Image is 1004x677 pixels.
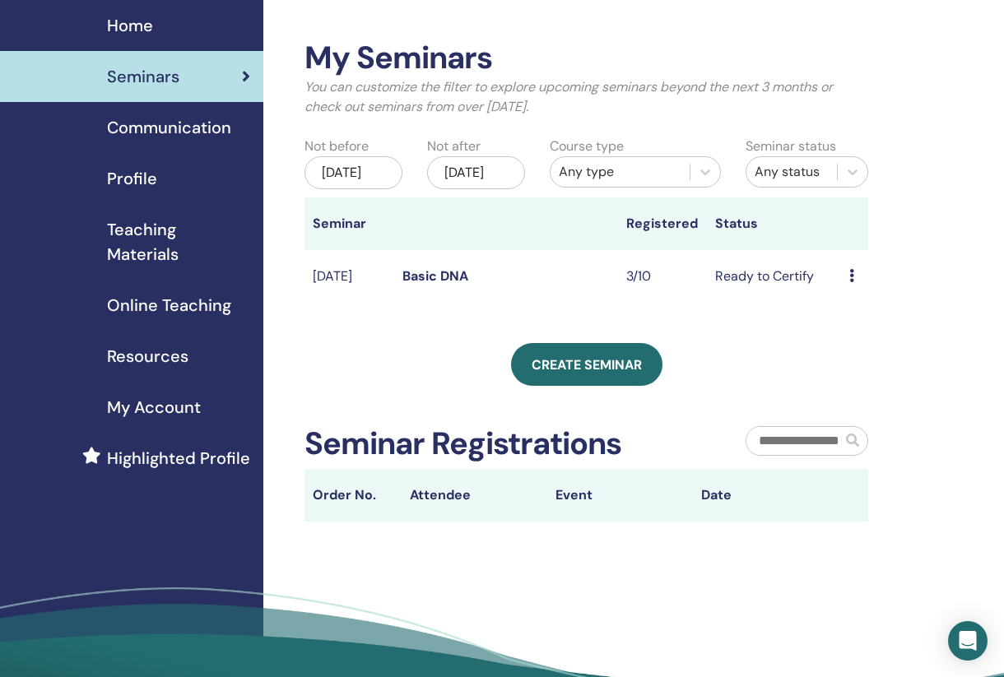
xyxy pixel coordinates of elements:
[304,469,402,522] th: Order No.
[559,162,681,182] div: Any type
[948,621,988,661] div: Open Intercom Messenger
[107,64,179,89] span: Seminars
[107,115,231,140] span: Communication
[707,250,841,304] td: Ready to Certify
[693,469,839,522] th: Date
[755,162,829,182] div: Any status
[707,197,841,250] th: Status
[107,446,250,471] span: Highlighted Profile
[618,197,708,250] th: Registered
[304,156,402,189] div: [DATE]
[107,13,153,38] span: Home
[304,137,369,156] label: Not before
[532,356,642,373] span: Create seminar
[618,250,708,304] td: 3/10
[746,137,836,156] label: Seminar status
[402,267,468,285] a: Basic DNA
[304,197,394,250] th: Seminar
[304,250,394,304] td: [DATE]
[107,166,157,191] span: Profile
[427,137,481,156] label: Not after
[402,469,547,522] th: Attendee
[304,77,868,117] p: You can customize the filter to explore upcoming seminars beyond the next 3 months or check out s...
[107,217,250,267] span: Teaching Materials
[107,293,231,318] span: Online Teaching
[107,395,201,420] span: My Account
[547,469,693,522] th: Event
[427,156,525,189] div: [DATE]
[550,137,624,156] label: Course type
[107,344,188,369] span: Resources
[511,343,662,386] a: Create seminar
[304,425,621,463] h2: Seminar Registrations
[304,39,868,77] h2: My Seminars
